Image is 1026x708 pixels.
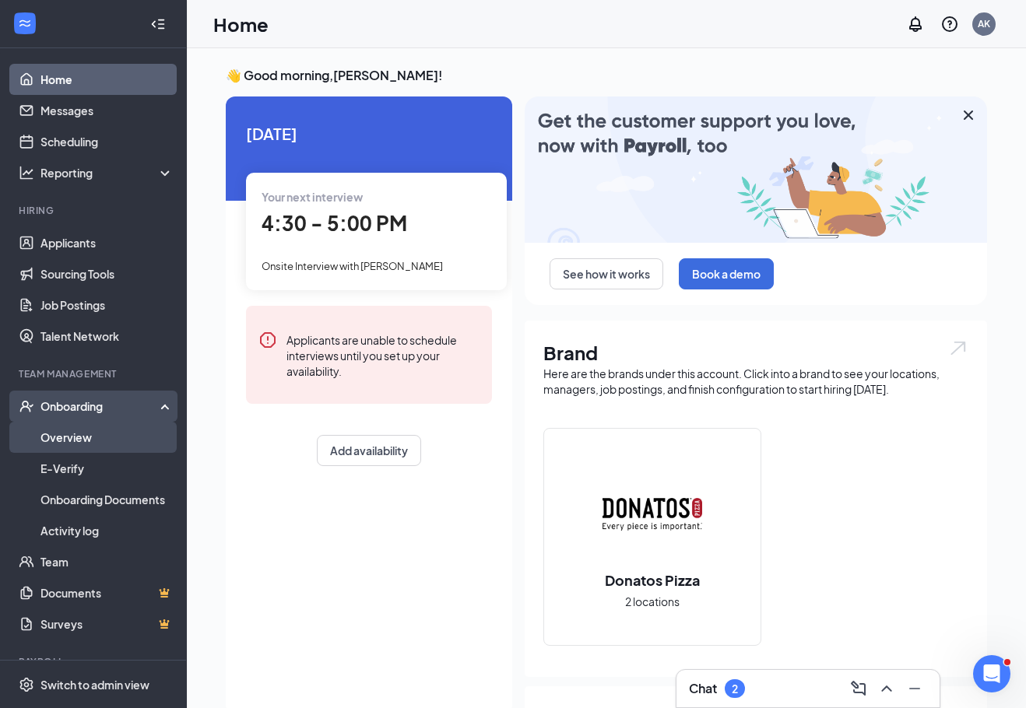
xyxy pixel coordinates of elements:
a: Activity log [40,515,174,546]
svg: ChevronUp [877,679,896,698]
a: Job Postings [40,289,174,321]
span: 2 locations [625,593,680,610]
svg: QuestionInfo [940,15,959,33]
div: Here are the brands under this account. Click into a brand to see your locations, managers, job p... [543,366,968,397]
a: Talent Network [40,321,174,352]
div: Hiring [19,204,170,217]
button: Minimize [902,676,927,701]
svg: Error [258,331,277,349]
a: Applicants [40,227,174,258]
div: Switch to admin view [40,677,149,692]
img: Donatos Pizza [603,464,702,564]
svg: Analysis [19,165,34,181]
h1: Brand [543,339,968,366]
svg: Minimize [905,679,924,698]
a: DocumentsCrown [40,577,174,608]
svg: ComposeMessage [849,679,868,698]
button: ComposeMessage [846,676,871,701]
span: [DATE] [246,121,492,145]
button: See how it works [550,258,663,289]
img: payroll-large.gif [525,96,987,243]
span: Your next interview [262,190,363,204]
svg: WorkstreamLogo [17,16,33,31]
a: Overview [40,422,174,453]
a: Home [40,64,174,95]
span: Onsite Interview with [PERSON_NAME] [262,260,443,272]
div: Team Management [19,367,170,380]
div: Applicants are unable to schedule interviews until you set up your availability. [286,331,480,379]
div: 2 [732,682,738,696]
a: E-Verify [40,453,174,484]
h2: Donatos Pizza [589,570,715,590]
span: 4:30 - 5:00 PM [262,210,407,236]
svg: UserCheck [19,398,34,414]
svg: Cross [959,106,978,124]
a: SurveysCrown [40,608,174,640]
h3: Chat [689,680,717,697]
iframe: Intercom live chat [973,655,1010,692]
img: open.6027fd2a22e1237b5b06.svg [948,339,968,357]
h3: 👋 Good morning, [PERSON_NAME] ! [226,67,987,84]
a: Messages [40,95,174,126]
button: ChevronUp [874,676,899,701]
a: Scheduling [40,126,174,157]
a: Team [40,546,174,577]
svg: Settings [19,677,34,692]
a: Sourcing Tools [40,258,174,289]
div: Payroll [19,655,170,668]
button: Book a demo [679,258,774,289]
div: AK [978,17,990,30]
svg: Collapse [150,16,166,32]
div: Reporting [40,165,174,181]
svg: Notifications [906,15,925,33]
button: Add availability [317,435,421,466]
div: Onboarding [40,398,160,414]
h1: Home [213,11,269,37]
a: Onboarding Documents [40,484,174,515]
